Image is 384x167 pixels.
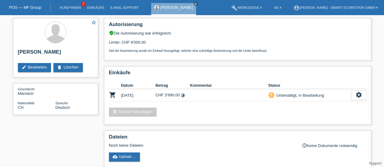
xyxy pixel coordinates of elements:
[84,6,107,9] a: Einkäufe
[181,93,185,98] i: Fixe Raten (12 Raten)
[91,20,97,25] i: star_border
[369,161,382,165] a: Support
[355,92,362,98] i: settings
[231,5,237,11] i: build
[228,6,265,9] a: buildWerkzeuge ▾
[109,49,366,52] p: Seit der Autorisierung wurde ein Einkauf hinzugefügt, welcher eine zukünftige Autorisierung und d...
[18,87,35,91] span: Geschlecht
[109,22,366,31] h2: Autorisierung
[161,5,193,10] a: [PERSON_NAME]
[57,65,62,70] i: delete
[56,105,70,110] span: Deutsch
[109,31,114,35] i: verified_user
[109,108,157,117] a: add_shopping_cartEinkauf hinzufügen
[271,6,284,9] a: DE ▾
[194,2,197,5] i: close
[190,82,268,89] th: Kommentar
[53,63,83,72] a: deleteLöschen
[291,6,381,9] a: account_circle[PERSON_NAME] - Smart Ecomotion GmbH ▾
[113,109,117,114] i: add_shopping_cart
[107,6,142,9] a: E-Mail Support
[91,20,97,26] a: star_border
[121,89,156,102] td: [DATE]
[109,91,116,99] i: POSP00026987
[109,31,366,35] div: Die Autorisierung war erfolgreich.
[268,82,351,89] th: Status
[113,154,117,159] i: cloud_upload
[155,82,190,89] th: Betrag
[155,89,190,102] td: CHF 3'990.00
[109,70,366,79] h2: Einkäufe
[18,87,56,96] div: Männlich
[294,5,300,11] i: account_circle
[302,143,307,148] i: info_outline
[109,134,366,143] h2: Dateien
[18,101,35,105] span: Nationalität
[109,35,366,52] div: Limite: CHF 8'000.00
[18,105,24,110] span: Schweiz
[275,92,324,99] div: Unbestätigt, in Bearbeitung
[194,2,198,6] a: close
[22,65,26,70] i: edit
[81,2,86,7] span: 2
[109,152,140,162] a: cloud_uploadUpload ...
[302,143,366,148] div: Keine Dokumente notwendig
[121,82,156,89] th: Datum
[9,5,41,10] a: POS — MF Group
[56,101,68,105] span: Sprache
[18,63,51,72] a: editBearbeiten
[109,143,294,148] div: Noch keine Dateien
[269,93,274,97] i: priority_high
[57,6,84,9] a: Kund*innen
[18,49,93,58] h2: [PERSON_NAME]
